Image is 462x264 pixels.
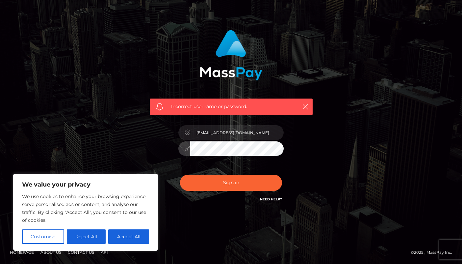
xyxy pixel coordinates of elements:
[67,229,106,244] button: Reject All
[38,247,64,257] a: About Us
[190,125,284,140] input: Username...
[411,249,457,256] div: © 2025 , MassPay Inc.
[260,197,282,201] a: Need Help?
[22,229,64,244] button: Customise
[180,175,282,191] button: Sign in
[22,181,149,189] p: We value your privacy
[13,174,158,251] div: We value your privacy
[108,229,149,244] button: Accept All
[65,247,97,257] a: Contact Us
[171,103,291,110] span: Incorrect username or password.
[22,192,149,224] p: We use cookies to enhance your browsing experience, serve personalised ads or content, and analys...
[7,247,37,257] a: Homepage
[98,247,111,257] a: API
[200,30,262,80] img: MassPay Login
